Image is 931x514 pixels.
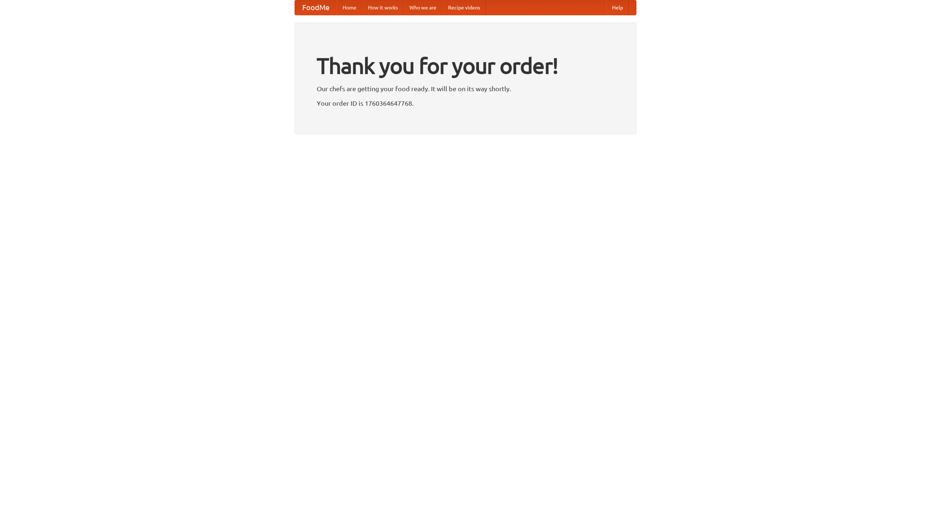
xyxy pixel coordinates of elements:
h1: Thank you for your order! [317,48,614,83]
a: Home [337,0,362,15]
a: Recipe videos [442,0,486,15]
a: How it works [362,0,404,15]
a: Help [606,0,629,15]
a: Who we are [404,0,442,15]
p: Our chefs are getting your food ready. It will be on its way shortly. [317,83,614,94]
a: FoodMe [295,0,337,15]
p: Your order ID is 1760364647768. [317,98,614,109]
